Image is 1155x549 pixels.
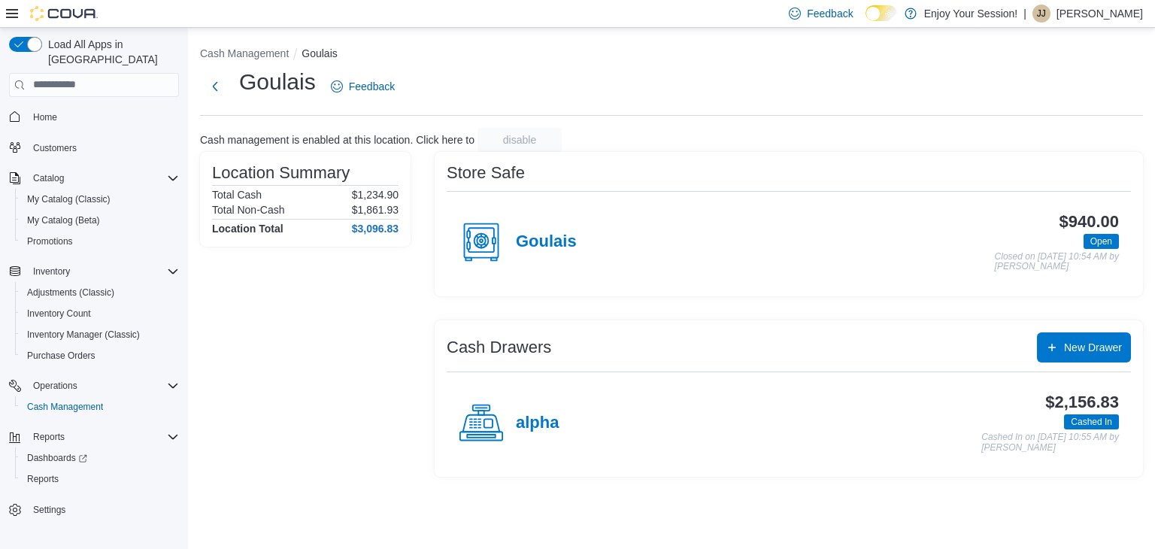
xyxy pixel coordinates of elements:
[15,345,185,366] button: Purchase Orders
[200,47,289,59] button: Cash Management
[3,426,185,447] button: Reports
[21,211,106,229] a: My Catalog (Beta)
[3,137,185,159] button: Customers
[3,499,185,520] button: Settings
[516,232,577,252] h4: Goulais
[302,47,337,59] button: Goulais
[21,449,179,467] span: Dashboards
[212,204,285,216] h6: Total Non-Cash
[924,5,1018,23] p: Enjoy Your Session!
[42,37,179,67] span: Load All Apps in [GEOGRAPHIC_DATA]
[477,128,562,152] button: disable
[27,169,179,187] span: Catalog
[21,398,109,416] a: Cash Management
[516,414,559,433] h4: alpha
[15,231,185,252] button: Promotions
[27,401,103,413] span: Cash Management
[27,350,95,362] span: Purchase Orders
[21,347,102,365] a: Purchase Orders
[1037,332,1131,362] button: New Drawer
[1084,234,1119,249] span: Open
[15,303,185,324] button: Inventory Count
[27,452,87,464] span: Dashboards
[21,470,179,488] span: Reports
[15,469,185,490] button: Reports
[15,282,185,303] button: Adjustments (Classic)
[27,108,179,126] span: Home
[21,190,179,208] span: My Catalog (Classic)
[1045,393,1119,411] h3: $2,156.83
[3,106,185,128] button: Home
[995,252,1119,272] p: Closed on [DATE] 10:54 AM by [PERSON_NAME]
[27,139,83,157] a: Customers
[27,235,73,247] span: Promotions
[212,164,350,182] h3: Location Summary
[503,132,536,147] span: disable
[27,193,111,205] span: My Catalog (Classic)
[21,347,179,365] span: Purchase Orders
[239,67,316,97] h1: Goulais
[33,265,70,278] span: Inventory
[33,142,77,154] span: Customers
[21,305,179,323] span: Inventory Count
[21,326,146,344] a: Inventory Manager (Classic)
[1032,5,1050,23] div: Jacqueline Jones
[1060,213,1119,231] h3: $940.00
[15,189,185,210] button: My Catalog (Classic)
[27,500,179,519] span: Settings
[1090,235,1112,248] span: Open
[1037,5,1046,23] span: JJ
[447,338,551,356] h3: Cash Drawers
[27,262,179,281] span: Inventory
[1071,415,1112,429] span: Cashed In
[27,377,179,395] span: Operations
[33,380,77,392] span: Operations
[352,223,399,235] h4: $3,096.83
[21,232,179,250] span: Promotions
[212,223,283,235] h4: Location Total
[15,324,185,345] button: Inventory Manager (Classic)
[21,326,179,344] span: Inventory Manager (Classic)
[27,108,63,126] a: Home
[27,473,59,485] span: Reports
[27,377,83,395] button: Operations
[21,398,179,416] span: Cash Management
[33,111,57,123] span: Home
[27,262,76,281] button: Inventory
[27,169,70,187] button: Catalog
[33,504,65,516] span: Settings
[15,447,185,469] a: Dashboards
[27,428,71,446] button: Reports
[15,396,185,417] button: Cash Management
[3,261,185,282] button: Inventory
[349,79,395,94] span: Feedback
[30,6,98,21] img: Cova
[33,172,64,184] span: Catalog
[200,71,230,102] button: Next
[21,211,179,229] span: My Catalog (Beta)
[15,210,185,231] button: My Catalog (Beta)
[325,71,401,102] a: Feedback
[212,189,262,201] h6: Total Cash
[807,6,853,21] span: Feedback
[21,284,179,302] span: Adjustments (Classic)
[21,470,65,488] a: Reports
[27,329,140,341] span: Inventory Manager (Classic)
[981,432,1119,453] p: Cashed In on [DATE] 10:55 AM by [PERSON_NAME]
[352,204,399,216] p: $1,861.93
[865,5,897,21] input: Dark Mode
[21,449,93,467] a: Dashboards
[27,214,100,226] span: My Catalog (Beta)
[21,190,117,208] a: My Catalog (Classic)
[3,168,185,189] button: Catalog
[1064,340,1122,355] span: New Drawer
[33,431,65,443] span: Reports
[1064,414,1119,429] span: Cashed In
[3,375,185,396] button: Operations
[27,308,91,320] span: Inventory Count
[27,428,179,446] span: Reports
[27,501,71,519] a: Settings
[200,46,1143,64] nav: An example of EuiBreadcrumbs
[200,134,474,146] p: Cash management is enabled at this location. Click here to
